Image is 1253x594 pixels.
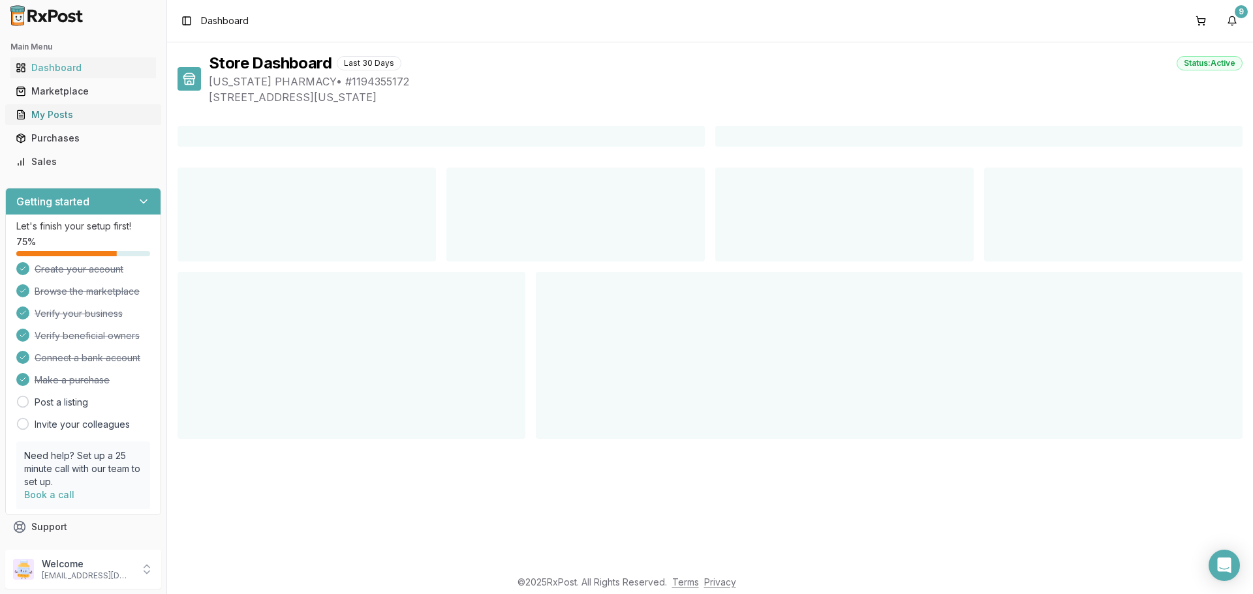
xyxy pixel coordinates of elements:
div: Purchases [16,132,151,145]
div: Last 30 Days [337,56,401,70]
a: Marketplace [10,80,156,103]
span: Connect a bank account [35,351,140,364]
a: Sales [10,150,156,173]
p: Let's finish your setup first! [16,220,150,233]
div: My Posts [16,108,151,121]
a: Post a listing [35,396,88,409]
p: [EMAIL_ADDRESS][DOMAIN_NAME] [42,571,132,581]
button: Feedback [5,539,161,562]
button: Support [5,515,161,539]
img: RxPost Logo [5,5,89,26]
button: My Posts [5,104,161,125]
a: Terms [672,576,699,587]
span: [US_STATE] PHARMACY • # 1194355172 [209,74,1243,89]
button: Sales [5,151,161,172]
nav: breadcrumb [201,14,249,27]
span: Dashboard [201,14,249,27]
button: Purchases [5,128,161,149]
button: Dashboard [5,57,161,78]
h2: Main Menu [10,42,156,52]
h1: Store Dashboard [209,53,332,74]
span: 75 % [16,235,36,248]
a: Book a call [24,489,74,500]
span: Make a purchase [35,374,110,387]
div: Sales [16,155,151,168]
button: 9 [1222,10,1243,31]
span: Verify your business [35,307,123,320]
div: Open Intercom Messenger [1209,550,1240,581]
div: Status: Active [1177,56,1243,70]
h3: Getting started [16,194,89,209]
span: Browse the marketplace [35,285,140,298]
a: My Posts [10,103,156,126]
span: Create your account [35,263,123,276]
span: [STREET_ADDRESS][US_STATE] [209,89,1243,105]
a: Dashboard [10,56,156,80]
a: Invite your colleagues [35,418,130,431]
span: Feedback [31,544,76,557]
div: Marketplace [16,85,151,98]
span: Verify beneficial owners [35,329,140,342]
img: User avatar [13,559,34,580]
div: 9 [1235,5,1248,18]
button: Marketplace [5,81,161,102]
a: Purchases [10,126,156,150]
a: Privacy [704,576,736,587]
div: Dashboard [16,61,151,74]
p: Welcome [42,557,132,571]
p: Need help? Set up a 25 minute call with our team to set up. [24,449,142,488]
